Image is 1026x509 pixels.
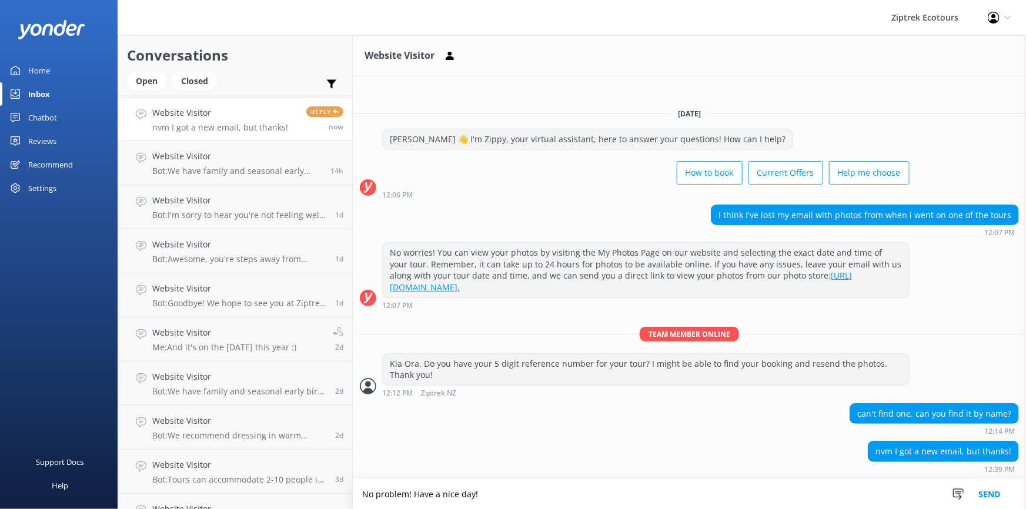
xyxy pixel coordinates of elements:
div: can't find one. can you find it by name? [850,404,1018,424]
p: Bot: We recommend dressing in warm layers, even in summer, since it's always a bit chillier in th... [152,430,326,441]
button: How to book [677,161,743,185]
div: Oct 14 2025 12:39pm (UTC +13:00) Pacific/Auckland [868,465,1019,473]
div: [PERSON_NAME] 👋 I'm Zippy, your virtual assistant, here to answer your questions! How can I help? [383,129,793,149]
span: Oct 13 2025 09:54pm (UTC +13:00) Pacific/Auckland [330,166,343,176]
div: Oct 14 2025 12:14pm (UTC +13:00) Pacific/Auckland [850,427,1019,435]
div: nvm I got a new email, but thanks! [868,441,1018,461]
a: Website VisitorBot:I'm sorry to hear you're not feeling well. To cancel your booking, please cont... [118,185,352,229]
h4: Website Visitor [152,282,326,295]
div: Closed [172,72,217,90]
p: Bot: Awesome, you're steps away from ziplining! It's easiest to book your zipline experience onli... [152,254,326,264]
span: Ziptrek NZ [421,390,456,397]
a: Website VisitorBot:Awesome, you're steps away from ziplining! It's easiest to book your zipline e... [118,229,352,273]
button: Send [967,480,1011,509]
h2: Conversations [127,44,343,66]
div: Oct 14 2025 12:07pm (UTC +13:00) Pacific/Auckland [382,301,910,309]
span: Reply [306,106,343,117]
div: Oct 14 2025 12:07pm (UTC +13:00) Pacific/Auckland [711,228,1019,236]
p: Bot: Tours can accommodate 2-10 people in one group, with 2 guides. If you have a larger group, w... [152,474,326,485]
span: Oct 13 2025 06:51am (UTC +13:00) Pacific/Auckland [335,254,343,264]
strong: 12:07 PM [984,229,1015,236]
strong: 12:12 PM [382,390,413,397]
span: Oct 12 2025 01:32pm (UTC +13:00) Pacific/Auckland [335,298,343,308]
p: Bot: We have family and seasonal early bird discounts available, which change throughout the year... [152,166,322,176]
div: Home [28,59,50,82]
span: [DATE] [671,109,708,119]
strong: 12:06 PM [382,192,413,199]
a: Website VisitorBot:We have family and seasonal early bird discounts available! These offers can c... [118,361,352,406]
div: Oct 14 2025 12:06pm (UTC +13:00) Pacific/Auckland [382,190,910,199]
div: Oct 14 2025 12:12pm (UTC +13:00) Pacific/Auckland [382,389,910,397]
button: Help me choose [829,161,910,185]
a: Website VisitorMe:And it's on the [DATE] this year :)2d [118,317,352,361]
img: yonder-white-logo.png [18,20,85,39]
strong: 12:14 PM [984,428,1015,435]
h4: Website Visitor [152,326,296,339]
div: Chatbot [28,106,57,129]
span: Oct 11 2025 09:56pm (UTC +13:00) Pacific/Auckland [335,430,343,440]
h4: Website Visitor [152,414,326,427]
div: Kia Ora. Do you have your 5 digit reference number for your tour? I might be able to find your bo... [383,354,909,385]
span: Oct 14 2025 12:39pm (UTC +13:00) Pacific/Auckland [329,122,343,132]
p: nvm I got a new email, but thanks! [152,122,288,133]
span: Oct 13 2025 11:11am (UTC +13:00) Pacific/Auckland [335,210,343,220]
span: Oct 12 2025 12:24pm (UTC +13:00) Pacific/Auckland [335,342,343,352]
div: No worries! You can view your photos by visiting the My Photos Page on our website and selecting ... [383,243,909,297]
h4: Website Visitor [152,194,326,207]
a: Website VisitorBot:We recommend dressing in warm layers, even in summer, since it's always a bit ... [118,406,352,450]
div: Support Docs [36,450,84,474]
strong: 12:39 PM [984,466,1015,473]
p: Bot: I'm sorry to hear you're not feeling well. To cancel your booking, please contact our friend... [152,210,326,220]
a: [URL][DOMAIN_NAME]. [390,270,852,293]
a: Website VisitorBot:We have family and seasonal early bird discounts available, which change throu... [118,141,352,185]
a: Website VisitorBot:Goodbye! We hope to see you at Ziptrek Ecotours soon!1d [118,273,352,317]
span: Oct 11 2025 11:55am (UTC +13:00) Pacific/Auckland [335,474,343,484]
p: Bot: Goodbye! We hope to see you at Ziptrek Ecotours soon! [152,298,326,309]
h4: Website Visitor [152,458,326,471]
button: Current Offers [748,161,823,185]
strong: 12:07 PM [382,302,413,309]
a: Closed [172,74,223,87]
div: Reviews [28,129,56,153]
div: Settings [28,176,56,200]
p: Me: And it's on the [DATE] this year :) [152,342,296,353]
textarea: No problem! Have a nice day! [353,480,1026,509]
div: I think I've lost my email with photos from when i went on one of the tours [711,205,1018,225]
div: Help [52,474,68,497]
a: Open [127,74,172,87]
h3: Website Visitor [365,48,435,63]
h4: Website Visitor [152,106,288,119]
div: Recommend [28,153,73,176]
div: Inbox [28,82,50,106]
p: Bot: We have family and seasonal early bird discounts available! These offers can change througho... [152,386,326,397]
span: Team member online [640,327,739,341]
h4: Website Visitor [152,370,326,383]
a: Website VisitorBot:Tours can accommodate 2-10 people in one group, with 2 guides. If you have a l... [118,450,352,494]
h4: Website Visitor [152,150,322,163]
span: Oct 12 2025 11:52am (UTC +13:00) Pacific/Auckland [335,386,343,396]
div: Open [127,72,166,90]
h4: Website Visitor [152,238,326,251]
a: Website Visitornvm I got a new email, but thanks!Replynow [118,97,352,141]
